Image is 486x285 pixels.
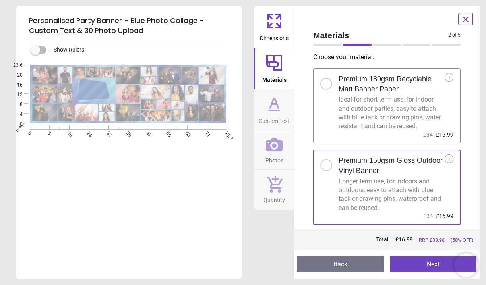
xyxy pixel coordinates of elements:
button: Quantity [254,170,294,210]
p: Choose your material . [313,53,467,62]
div: Total: [312,236,473,244]
h2: Premium 150gsm Gloss Outdoor Vinyl Banner [339,156,445,175]
span: Photos [265,153,283,165]
button: Photos [254,131,294,170]
button: Materials [254,48,294,89]
span: £34 [423,131,433,138]
span: 16 [8,82,23,89]
span: 0 [8,121,23,128]
span: Dimensions [260,31,289,42]
span: Quantity [263,193,285,204]
button: Dimensions [254,6,294,48]
span: 4 [8,111,23,118]
span: £16.99 [436,131,453,138]
span: 12 [8,91,23,98]
button: Next [390,256,477,272]
span: (50% OFF) [451,237,473,244]
h5: Personalised Party Banner - Blue Photo Collage - Custom Text & 30 Photo Upload [29,13,229,39]
button: Back [297,256,384,272]
span: £34 [423,213,433,219]
div: Show Rulers [35,45,242,55]
span: Materials [313,29,448,41]
span: 2 of 5 [448,32,461,39]
span: RRP [419,237,445,244]
h2: Premium 180gsm Recyclable Matt Banner Paper [339,74,445,94]
div: Ideal for short term use, for indoor and outdoor parties, easy to attach with blue tack or drawin... [339,95,445,131]
span: Materials [262,72,287,84]
span: 8 [8,101,23,108]
div: i [445,154,453,163]
div: Longer term use, for indoors and outdoors, easy to attach with blue tack or drawing pins, waterpr... [339,177,445,213]
span: 16.99 [399,236,413,243]
span: £ [395,236,413,244]
iframe: Brevo live chat [454,253,478,277]
span: £ 33.98 [430,237,445,243]
span: Custom Text [259,114,290,125]
span: £16.99 [436,213,453,219]
span: 20 [8,72,23,79]
div: i [445,73,453,82]
button: Custom Text [254,89,294,131]
span: 23.6 [8,62,23,69]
